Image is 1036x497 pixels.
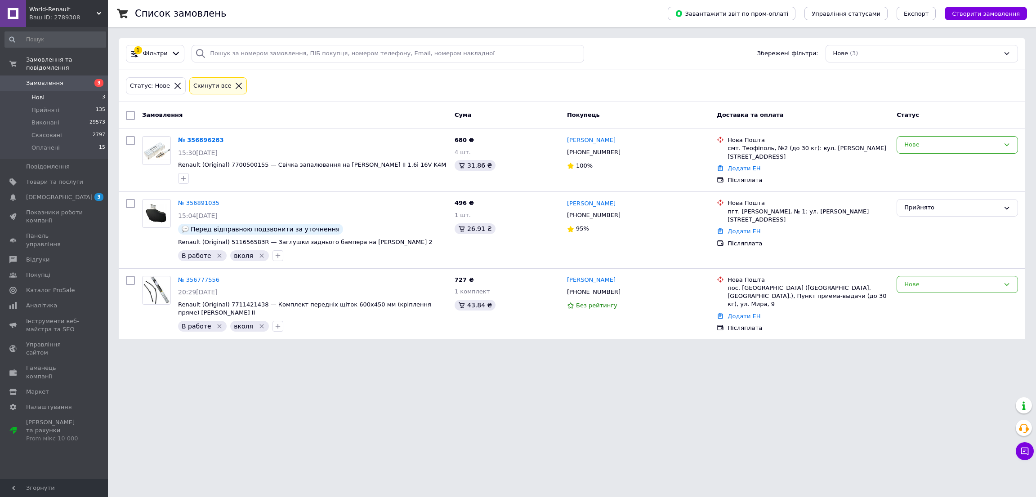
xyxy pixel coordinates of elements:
[142,276,171,305] a: Фото товару
[178,212,218,219] span: 15:04[DATE]
[96,106,105,114] span: 135
[182,226,189,233] img: :speech_balloon:
[31,93,45,102] span: Нові
[31,131,62,139] span: Скасовані
[26,209,83,225] span: Показники роботи компанії
[952,10,1020,17] span: Створити замовлення
[26,341,83,357] span: Управління сайтом
[833,49,848,58] span: Нове
[26,79,63,87] span: Замовлення
[128,81,172,91] div: Статус: Нове
[728,136,889,144] div: Нова Пошта
[178,161,447,168] a: Renault (Original) 7700500155 — Свічка запалювання на [PERSON_NAME] II 1.6i 16V K4M
[728,176,889,184] div: Післяплата
[26,271,50,279] span: Покупці
[26,435,83,443] div: Prom мікс 10 000
[576,162,593,169] span: 100%
[29,5,97,13] span: World-Renault
[192,45,584,62] input: Пошук за номером замовлення, ПІБ покупця, номером телефону, Email, номером накладної
[26,56,108,72] span: Замовлення та повідомлення
[143,142,170,160] img: Фото товару
[143,49,168,58] span: Фільтри
[936,10,1027,17] a: Створити замовлення
[455,300,496,311] div: 43.84 ₴
[191,226,339,233] span: Перед відправною подзвонити за уточнення
[455,111,471,118] span: Cума
[904,140,1000,150] div: Нове
[728,276,889,284] div: Нова Пошта
[31,119,59,127] span: Виконані
[897,7,936,20] button: Експорт
[728,144,889,160] div: смт. Теофіполь, №2 (до 30 кг): вул. [PERSON_NAME][STREET_ADDRESS]
[728,165,760,172] a: Додати ЕН
[455,149,471,155] span: 4 шт.
[567,276,616,284] a: [PERSON_NAME]
[576,302,617,309] span: Без рейтингу
[576,225,589,232] span: 95%
[728,228,760,235] a: Додати ЕН
[567,111,600,118] span: Покупець
[143,204,170,223] img: Фото товару
[668,7,795,20] button: Завантажити звіт по пром-оплаті
[728,199,889,207] div: Нова Пошта
[134,46,142,54] div: 1
[178,137,224,143] a: № 356896283
[143,276,170,304] img: Фото товару
[567,200,616,208] a: [PERSON_NAME]
[178,288,218,296] span: 20:29[DATE]
[29,13,108,22] div: Ваш ID: 2789308
[455,276,474,283] span: 727 ₴
[728,240,889,248] div: Післяплата
[567,136,616,145] a: [PERSON_NAME]
[31,144,60,152] span: Оплачені
[26,388,49,396] span: Маркет
[178,149,218,156] span: 15:30[DATE]
[142,136,171,165] a: Фото товару
[675,9,788,18] span: Завантажити звіт по пром-оплаті
[26,317,83,333] span: Інструменти веб-майстра та SEO
[94,79,103,87] span: 3
[26,256,49,264] span: Відгуки
[26,364,83,380] span: Гаманець компанії
[178,276,219,283] a: № 356777556
[565,286,622,298] div: [PHONE_NUMBER]
[728,324,889,332] div: Післяплата
[26,178,83,186] span: Товари та послуги
[216,252,223,259] svg: Видалити мітку
[26,232,83,248] span: Панель управління
[804,7,888,20] button: Управління статусами
[897,111,919,118] span: Статус
[26,302,57,310] span: Аналітика
[178,239,433,245] a: Renault (Original) 511656583R — Заглушки заднього бампера на [PERSON_NAME] 2
[455,160,496,171] div: 31.86 ₴
[258,252,265,259] svg: Видалити мітку
[812,10,880,17] span: Управління статусами
[178,200,219,206] a: № 356891035
[26,403,72,411] span: Налаштування
[94,193,103,201] span: 3
[565,146,622,158] div: [PHONE_NUMBER]
[182,323,211,330] span: В работе
[850,50,858,57] span: (3)
[728,313,760,319] a: Додати ЕН
[26,193,93,201] span: [DEMOGRAPHIC_DATA]
[182,252,211,259] span: В работе
[4,31,106,48] input: Пошук
[26,286,75,294] span: Каталог ProSale
[455,223,496,234] div: 26.91 ₴
[142,199,171,228] a: Фото товару
[234,252,253,259] span: вколя
[234,323,253,330] span: вколя
[904,280,1000,289] div: Нове
[904,10,929,17] span: Експорт
[31,106,59,114] span: Прийняті
[945,7,1027,20] button: Створити замовлення
[192,81,233,91] div: Cкинути все
[93,131,105,139] span: 2797
[178,301,431,316] a: Renault (Original) 7711421438 — Комплект передніх щіток 600х450 мм (кріплення пряме) [PERSON_NAME...
[26,163,70,171] span: Повідомлення
[728,284,889,309] div: пос. [GEOGRAPHIC_DATA] ([GEOGRAPHIC_DATA], [GEOGRAPHIC_DATA].), Пункт приема-выдачи (до 30 кг), у...
[142,111,183,118] span: Замовлення
[258,323,265,330] svg: Видалити мітку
